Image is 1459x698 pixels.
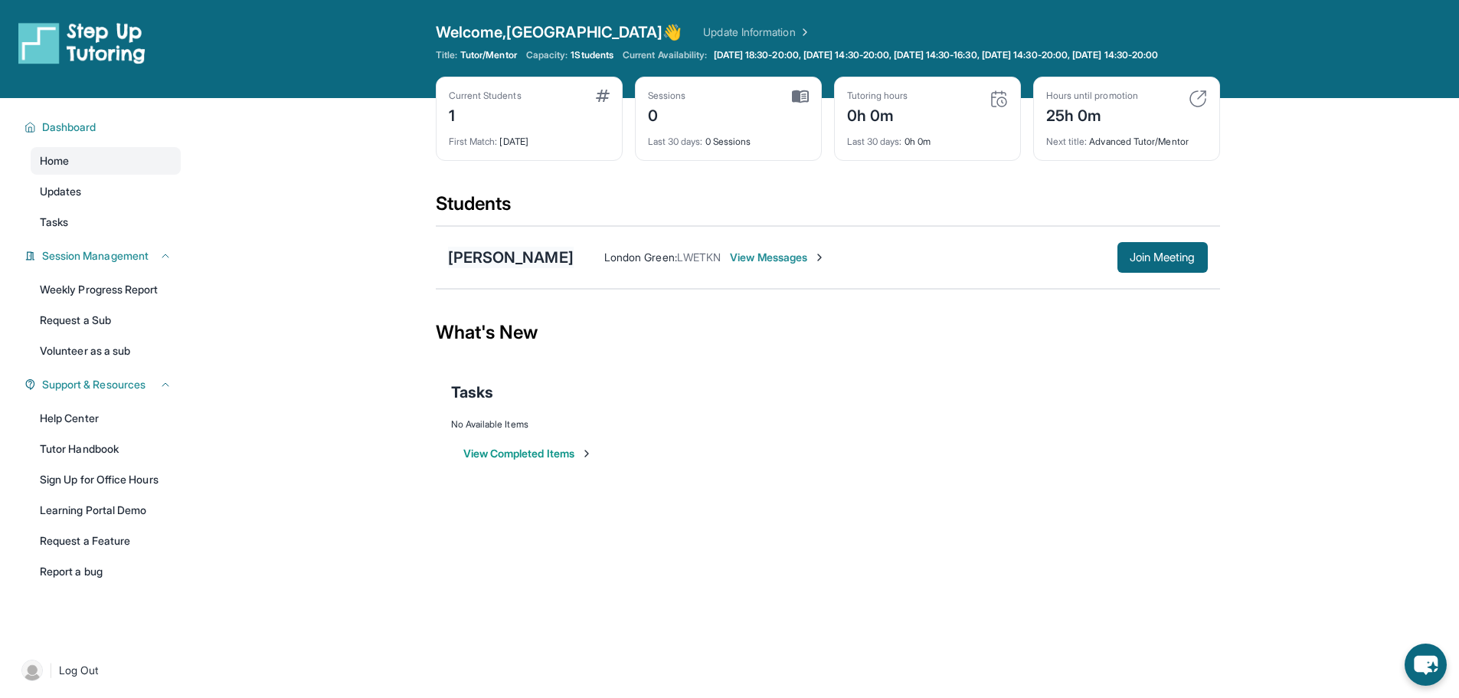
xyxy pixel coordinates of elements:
div: 0h 0m [847,102,908,126]
img: logo [18,21,146,64]
span: Join Meeting [1130,253,1196,262]
img: card [990,90,1008,108]
span: Capacity: [526,49,568,61]
a: Report a bug [31,558,181,585]
span: [DATE] 18:30-20:00, [DATE] 14:30-20:00, [DATE] 14:30-16:30, [DATE] 14:30-20:00, [DATE] 14:30-20:00 [714,49,1159,61]
div: 1 [449,102,522,126]
span: Tasks [451,382,493,403]
button: Support & Resources [36,377,172,392]
a: Volunteer as a sub [31,337,181,365]
span: Current Availability: [623,49,707,61]
span: Tutor/Mentor [460,49,517,61]
span: LWETKN [677,251,721,264]
div: Tutoring hours [847,90,908,102]
button: Session Management [36,248,172,264]
span: Tasks [40,215,68,230]
a: Weekly Progress Report [31,276,181,303]
span: Updates [40,184,82,199]
button: Join Meeting [1117,242,1208,273]
a: [DATE] 18:30-20:00, [DATE] 14:30-20:00, [DATE] 14:30-16:30, [DATE] 14:30-20:00, [DATE] 14:30-20:00 [711,49,1162,61]
div: 25h 0m [1046,102,1138,126]
div: Current Students [449,90,522,102]
div: What's New [436,299,1220,366]
img: card [792,90,809,103]
a: Request a Feature [31,527,181,555]
button: View Completed Items [463,446,593,461]
button: Dashboard [36,120,172,135]
div: Advanced Tutor/Mentor [1046,126,1207,148]
span: Session Management [42,248,149,264]
span: Last 30 days : [847,136,902,147]
div: Sessions [648,90,686,102]
span: 1 Students [571,49,613,61]
span: Dashboard [42,120,97,135]
div: 0 Sessions [648,126,809,148]
div: No Available Items [451,418,1205,431]
a: Updates [31,178,181,205]
span: View Messages [730,250,826,265]
img: card [596,90,610,102]
div: [PERSON_NAME] [448,247,574,268]
a: Update Information [703,25,810,40]
a: Home [31,147,181,175]
span: Welcome, [GEOGRAPHIC_DATA] 👋 [436,21,682,43]
span: Last 30 days : [648,136,703,147]
img: user-img [21,660,43,681]
a: |Log Out [15,654,181,687]
span: Next title : [1046,136,1088,147]
button: chat-button [1405,644,1447,686]
a: Request a Sub [31,306,181,334]
a: Sign Up for Office Hours [31,466,181,493]
div: 0h 0m [847,126,1008,148]
a: Tutor Handbook [31,435,181,463]
a: Learning Portal Demo [31,496,181,524]
span: Title: [436,49,457,61]
span: Home [40,153,69,169]
span: Log Out [59,663,99,678]
a: Help Center [31,405,181,432]
a: Tasks [31,208,181,236]
div: [DATE] [449,126,610,148]
span: London Green : [604,251,677,264]
span: | [49,661,53,680]
div: 0 [648,102,686,126]
div: Students [436,192,1220,225]
img: Chevron Right [796,25,811,40]
span: First Match : [449,136,498,147]
div: Hours until promotion [1046,90,1138,102]
img: card [1189,90,1207,108]
img: Chevron-Right [813,251,826,264]
span: Support & Resources [42,377,146,392]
